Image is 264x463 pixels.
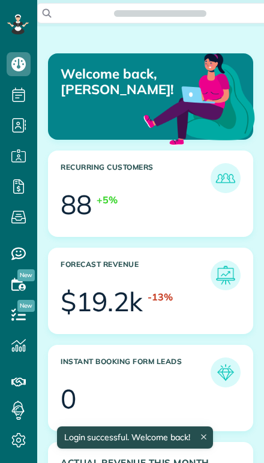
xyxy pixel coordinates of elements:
h3: Forecast Revenue [61,260,211,290]
img: icon_recurring_customers-cf858462ba22bcd05b5a5880d41d6543d210077de5bb9ebc9590e49fd87d84ed.png [214,166,238,190]
img: dashboard_welcome-42a62b7d889689a78055ac9021e634bf52bae3f8056760290aed330b23ab8690.png [141,40,257,156]
p: Welcome back, [PERSON_NAME]! [61,66,187,98]
h3: Instant Booking Form Leads [61,357,211,387]
div: +5% [97,193,118,207]
div: $19.2k [61,288,143,315]
div: Login successful. Welcome back! [56,426,212,449]
img: icon_forecast_revenue-8c13a41c7ed35a8dcfafea3cbb826a0462acb37728057bba2d056411b612bbbe.png [214,263,238,287]
div: 88 [61,191,92,218]
div: -13% [148,290,173,304]
img: icon_form_leads-04211a6a04a5b2264e4ee56bc0799ec3eb69b7e499cbb523a139df1d13a81ae0.png [214,360,238,384]
span: Search ZenMaid… [126,7,194,19]
div: 0 [61,386,76,412]
h3: Recurring Customers [61,163,211,193]
span: New [17,300,35,312]
span: New [17,269,35,281]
